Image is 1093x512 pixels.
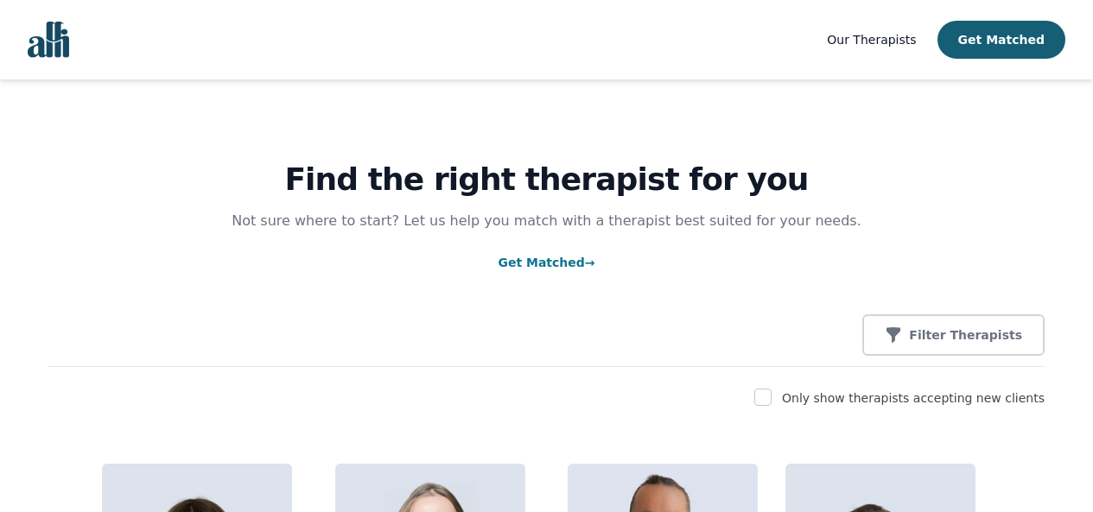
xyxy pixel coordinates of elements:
[498,256,594,269] a: Get Matched
[782,391,1045,405] label: Only show therapists accepting new clients
[862,314,1045,356] button: Filter Therapists
[48,162,1045,197] h1: Find the right therapist for you
[827,29,916,50] a: Our Therapists
[909,326,1022,344] p: Filter Therapists
[827,33,916,47] span: Our Therapists
[215,211,879,231] p: Not sure where to start? Let us help you match with a therapist best suited for your needs.
[28,22,69,58] img: alli logo
[937,21,1065,59] button: Get Matched
[585,256,595,269] span: →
